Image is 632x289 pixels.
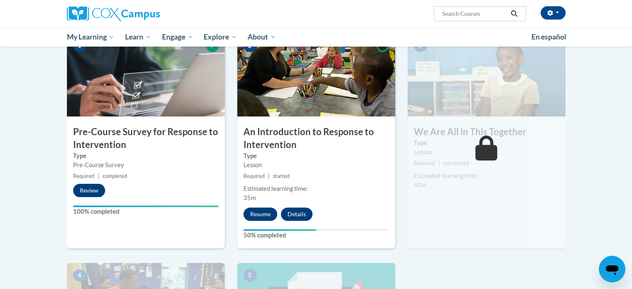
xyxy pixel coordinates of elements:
label: 100% completed [73,207,219,216]
a: Cox Campus [67,6,225,21]
button: Resume [243,207,277,221]
span: About [248,32,276,42]
img: Course Image [408,33,566,116]
span: Required [243,173,265,179]
div: Your progress [73,205,219,207]
div: Lesson [243,161,389,170]
label: Type [73,151,219,161]
a: Explore [198,27,242,47]
div: Estimated learning time: [243,184,389,193]
label: Type [243,151,389,161]
div: Pre-Course Survey [73,161,219,170]
span: En español [531,32,566,41]
span: | [98,173,99,179]
img: Course Image [67,33,225,116]
span: | [438,160,440,166]
button: Search [508,9,520,19]
span: 40m [414,181,426,188]
a: Learn [120,27,157,47]
span: started [273,173,290,179]
span: My Learning [66,32,114,42]
button: Review [73,184,105,197]
span: Learn [125,32,151,42]
span: 4 [73,269,86,282]
h3: An Introduction to Response to Intervention [237,126,395,151]
iframe: Button to launch messaging window [599,256,625,282]
a: En español [526,28,572,46]
span: not started [443,160,469,166]
label: Type [414,138,559,148]
h3: Pre-Course Survey for Response to Intervention [67,126,225,151]
img: Course Image [237,33,395,116]
a: Engage [157,27,199,47]
img: Cox Campus [67,6,160,21]
span: Required [414,160,435,166]
h3: We Are All in This Together [408,126,566,138]
span: 35m [243,194,256,201]
span: Explore [204,32,237,42]
div: Main menu [54,27,578,47]
button: Details [281,207,312,221]
span: | [268,173,270,179]
div: Lesson [414,148,559,157]
a: About [242,27,281,47]
button: Account Settings [541,6,566,20]
span: completed [103,173,127,179]
span: Required [73,173,94,179]
span: 5 [243,269,257,282]
label: 50% completed [243,231,389,240]
a: My Learning [61,27,120,47]
span: Engage [162,32,193,42]
input: Search Courses [441,9,508,19]
div: Your progress [243,229,316,231]
div: Estimated learning time: [414,171,559,180]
